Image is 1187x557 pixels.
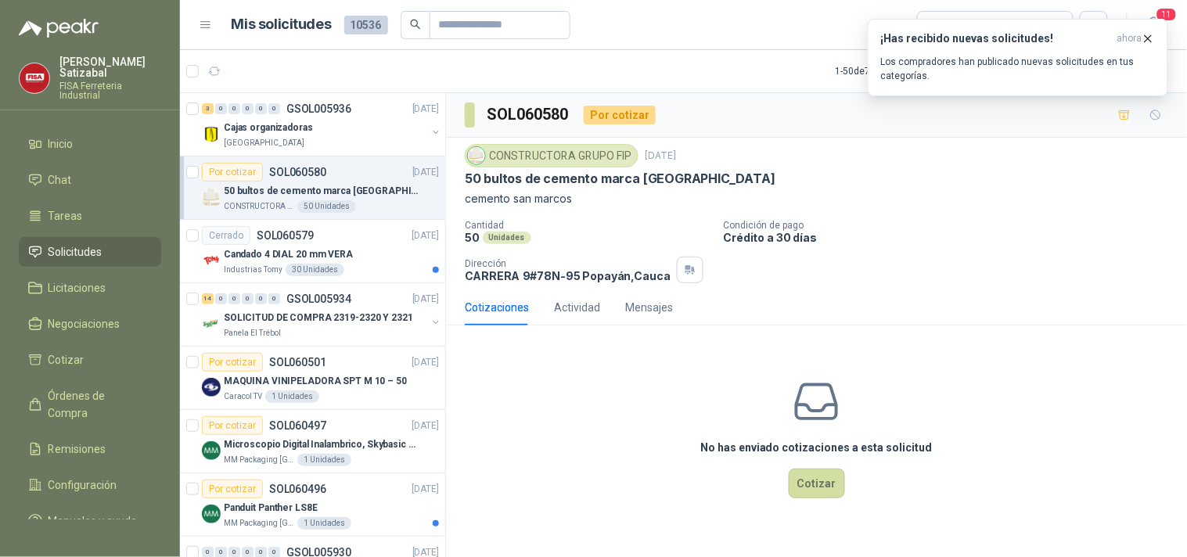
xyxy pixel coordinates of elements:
[881,32,1111,45] h3: ¡Has recibido nuevas solicitudes!
[724,220,1181,231] p: Condición de pago
[836,59,937,84] div: 1 - 50 de 7050
[257,230,314,241] p: SOL060579
[224,137,304,149] p: [GEOGRAPHIC_DATA]
[242,293,254,304] div: 0
[789,469,845,498] button: Cotizar
[224,247,353,262] p: Candado 4 DIAL 20 mm VERA
[202,289,442,340] a: 14 0 0 0 0 0 GSOL005934[DATE] Company LogoSOLICITUD DE COMPRA 2319-2320 Y 2321Panela El Trébol
[927,16,960,34] div: Todas
[19,309,161,339] a: Negociaciones
[286,103,351,114] p: GSOL005936
[224,327,281,340] p: Panela El Trébol
[412,419,439,433] p: [DATE]
[1156,7,1178,22] span: 11
[49,243,103,261] span: Solicitudes
[49,387,146,422] span: Órdenes de Compra
[465,144,638,167] div: CONSTRUCTORA GRUPO FIP
[202,251,221,270] img: Company Logo
[487,102,571,127] h3: SOL060580
[224,517,294,530] p: MM Packaging [GEOGRAPHIC_DATA]
[645,149,676,164] p: [DATE]
[202,416,263,435] div: Por cotizar
[202,103,214,114] div: 3
[202,480,263,498] div: Por cotizar
[59,81,161,100] p: FISA Ferreteria Industrial
[465,269,671,282] p: CARRERA 9#78N-95 Popayán , Cauca
[19,237,161,267] a: Solicitudes
[202,226,250,245] div: Cerrado
[19,470,161,500] a: Configuración
[19,345,161,375] a: Cotizar
[224,437,419,452] p: Microscopio Digital Inalambrico, Skybasic 50x-1000x, Ampliac
[412,355,439,370] p: [DATE]
[19,273,161,303] a: Licitaciones
[465,171,775,187] p: 50 bultos de cemento marca [GEOGRAPHIC_DATA]
[410,19,421,30] span: search
[224,454,294,466] p: MM Packaging [GEOGRAPHIC_DATA]
[269,483,326,494] p: SOL060496
[465,231,480,244] p: 50
[554,299,600,316] div: Actividad
[228,103,240,114] div: 0
[19,19,99,38] img: Logo peakr
[202,293,214,304] div: 14
[180,473,445,537] a: Por cotizarSOL060496[DATE] Company LogoPanduit Panther LS8EMM Packaging [GEOGRAPHIC_DATA]1 Unidades
[297,454,351,466] div: 1 Unidades
[412,292,439,307] p: [DATE]
[202,163,263,181] div: Por cotizar
[215,293,227,304] div: 0
[286,293,351,304] p: GSOL005934
[20,63,49,93] img: Company Logo
[269,357,326,368] p: SOL060501
[224,501,318,516] p: Panduit Panther LS8E
[180,410,445,473] a: Por cotizarSOL060497[DATE] Company LogoMicroscopio Digital Inalambrico, Skybasic 50x-1000x, Ampli...
[215,103,227,114] div: 0
[268,103,280,114] div: 0
[224,374,407,389] p: MAQUINA VINIPELADORA SPT M 10 – 50
[49,135,74,153] span: Inicio
[224,120,313,135] p: Cajas organizadoras
[49,171,72,189] span: Chat
[49,512,138,530] span: Manuales y ayuda
[468,147,485,164] img: Company Logo
[412,102,439,117] p: [DATE]
[202,124,221,143] img: Company Logo
[19,129,161,159] a: Inicio
[584,106,656,124] div: Por cotizar
[19,201,161,231] a: Tareas
[242,103,254,114] div: 0
[202,314,221,333] img: Company Logo
[202,378,221,397] img: Company Logo
[412,482,439,497] p: [DATE]
[269,420,326,431] p: SOL060497
[49,476,117,494] span: Configuración
[59,56,161,78] p: [PERSON_NAME] Satizabal
[49,315,120,332] span: Negociaciones
[19,165,161,195] a: Chat
[465,190,1168,207] p: cemento san marcos
[224,390,262,403] p: Caracol TV
[232,13,332,36] h1: Mis solicitudes
[268,293,280,304] div: 0
[344,16,388,34] span: 10536
[49,207,83,225] span: Tareas
[180,220,445,283] a: CerradoSOL060579[DATE] Company LogoCandado 4 DIAL 20 mm VERAIndustrias Tomy30 Unidades
[465,220,711,231] p: Cantidad
[412,165,439,180] p: [DATE]
[224,311,413,325] p: SOLICITUD DE COMPRA 2319-2320 Y 2321
[255,103,267,114] div: 0
[255,293,267,304] div: 0
[868,19,1168,96] button: ¡Has recibido nuevas solicitudes!ahora Los compradores han publicado nuevas solicitudes en tus ca...
[180,156,445,220] a: Por cotizarSOL060580[DATE] Company Logo50 bultos de cemento marca [GEOGRAPHIC_DATA]CONSTRUCTORA G...
[881,55,1155,83] p: Los compradores han publicado nuevas solicitudes en tus categorías.
[19,434,161,464] a: Remisiones
[224,184,419,199] p: 50 bultos de cemento marca [GEOGRAPHIC_DATA]
[202,99,442,149] a: 3 0 0 0 0 0 GSOL005936[DATE] Company LogoCajas organizadoras[GEOGRAPHIC_DATA]
[269,167,326,178] p: SOL060580
[49,279,106,296] span: Licitaciones
[202,188,221,207] img: Company Logo
[202,505,221,523] img: Company Logo
[465,299,529,316] div: Cotizaciones
[700,439,933,456] h3: No has enviado cotizaciones a esta solicitud
[724,231,1181,244] p: Crédito a 30 días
